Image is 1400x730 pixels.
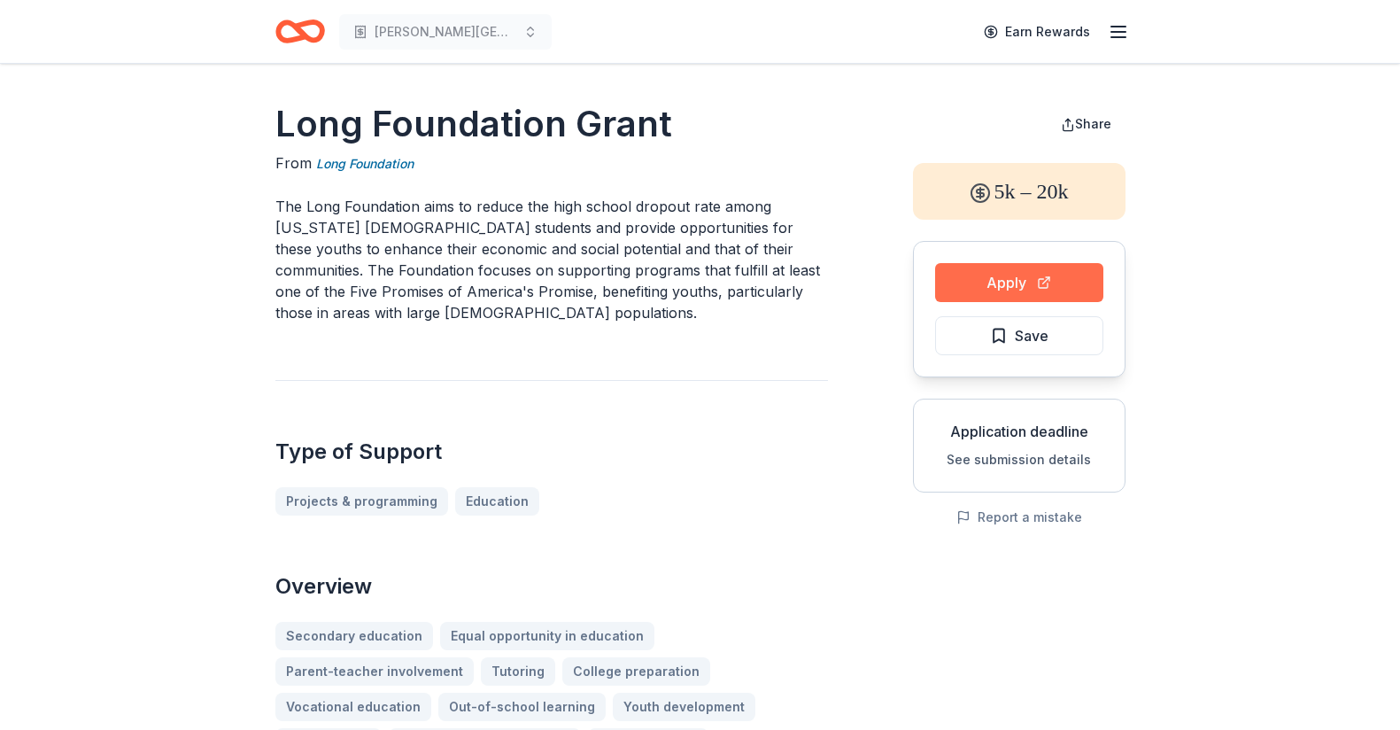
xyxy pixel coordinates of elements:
[275,572,828,601] h2: Overview
[973,16,1101,48] a: Earn Rewards
[947,449,1091,470] button: See submission details
[956,507,1082,528] button: Report a mistake
[339,14,552,50] button: [PERSON_NAME][GEOGRAPHIC_DATA]
[1075,116,1111,131] span: Share
[275,438,828,466] h2: Type of Support
[1015,324,1048,347] span: Save
[275,99,828,149] h1: Long Foundation Grant
[316,153,414,175] a: Long Foundation
[935,316,1103,355] button: Save
[375,21,516,43] span: [PERSON_NAME][GEOGRAPHIC_DATA]
[275,487,448,516] a: Projects & programming
[913,163,1125,220] div: 5k – 20k
[935,263,1103,302] button: Apply
[275,11,325,52] a: Home
[455,487,539,516] a: Education
[275,152,828,175] div: From
[928,421,1110,442] div: Application deadline
[1047,106,1125,142] button: Share
[275,196,828,323] p: The Long Foundation aims to reduce the high school dropout rate among [US_STATE] [DEMOGRAPHIC_DAT...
